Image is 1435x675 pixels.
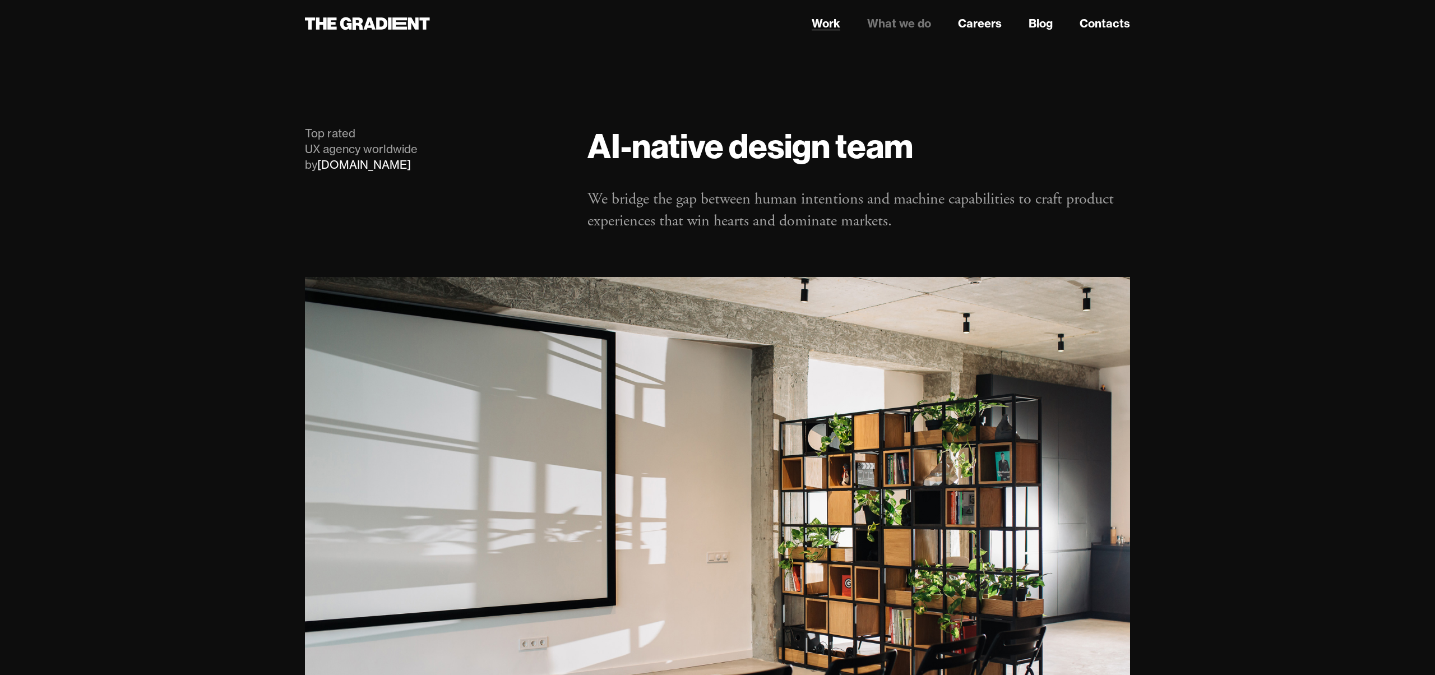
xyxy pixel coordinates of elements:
[1080,15,1130,32] a: Contacts
[305,126,565,173] div: Top rated UX agency worldwide by
[867,15,931,32] a: What we do
[812,15,840,32] a: Work
[317,158,411,172] a: [DOMAIN_NAME]
[1029,15,1053,32] a: Blog
[587,126,1130,166] h1: AI-native design team
[958,15,1002,32] a: Careers
[587,188,1130,232] p: We bridge the gap between human intentions and machine capabilities to craft product experiences ...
